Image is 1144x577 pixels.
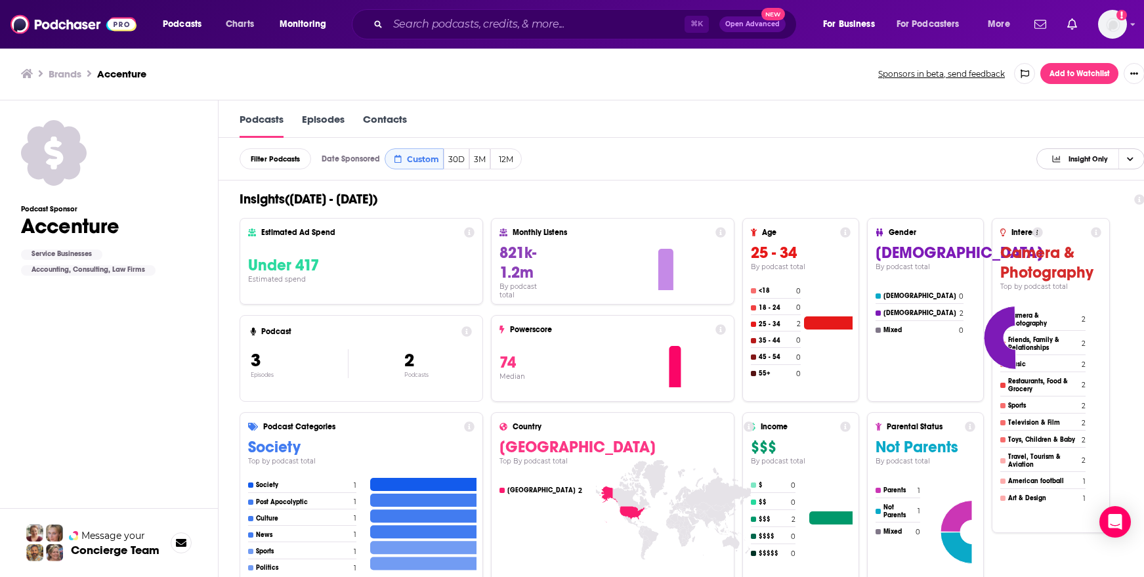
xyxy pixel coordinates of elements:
button: Add to Watchlist [1040,63,1118,84]
h4: Date Sponsored [322,154,380,163]
img: Barbara Profile [46,544,63,561]
button: 3M [469,148,490,169]
h4: Top by podcast total [1000,282,1101,291]
h4: 2 [1082,456,1086,465]
h4: 35 - 44 [759,337,793,345]
a: Show notifications dropdown [1062,13,1082,35]
h3: Society [248,437,474,457]
h4: 2 [1082,402,1086,410]
h4: Parental Status [887,422,959,431]
span: ⌘ K [685,16,709,33]
h4: 2 [797,320,801,328]
h1: Insights [240,191,1124,207]
div: Accounting, Consulting, Law Firms [21,265,156,276]
h4: 1 [918,507,920,515]
h4: News [256,531,350,539]
h4: 0 [791,498,795,507]
h4: 1 [354,481,356,490]
p: Episodes [251,372,348,378]
h4: 2 [1082,419,1086,427]
p: Podcasts [404,372,429,378]
h4: Friends, Family & Relationships [1008,336,1078,352]
h4: 25 - 34 [759,320,794,328]
div: Open Intercom Messenger [1099,506,1131,538]
span: Logged in as rstenslie [1098,10,1127,39]
h4: 2 [1082,436,1086,444]
h4: By podcast total [876,263,1043,271]
h4: 0 [796,370,801,378]
h4: By podcast total [876,457,975,465]
h4: Music [1008,360,1078,368]
span: Filter Podcasts [251,156,300,163]
span: Podcasts [163,15,201,33]
svg: Add a profile image [1116,10,1127,20]
a: Show notifications dropdown [1029,13,1051,35]
h4: 18 - 24 [759,304,793,312]
h4: 2 [1082,315,1086,324]
h4: Estimated spend [248,275,327,284]
a: Charts [217,14,262,35]
h4: Age [762,228,834,237]
a: Episodes [302,113,345,138]
h4: Art & Design [1008,494,1080,502]
h4: Interests [1011,228,1086,237]
h1: Accenture [21,213,197,239]
h4: Society [256,481,350,489]
h4: 1 [354,564,356,572]
h4: Post Apocolyptic [256,498,350,506]
h4: Travel, Tourism & Aviation [1008,453,1078,469]
h4: American football [1008,477,1080,485]
span: 3 [251,349,261,372]
h4: Television & Film [1008,419,1078,427]
button: Custom [385,148,444,169]
span: Monitoring [280,15,326,33]
h4: By podcast total [751,457,850,465]
h3: Podcast Sponsor [21,205,197,213]
h4: 2 [1082,381,1086,389]
h4: [DEMOGRAPHIC_DATA] [883,309,957,317]
h4: Top By podcast total [499,457,754,465]
h4: 0 [959,326,964,335]
h3: [GEOGRAPHIC_DATA] [499,437,754,457]
div: Search podcasts, credits, & more... [364,9,809,39]
h4: 0 [916,528,920,536]
img: Jon Profile [26,544,43,561]
h4: 1 [354,530,356,539]
button: open menu [270,14,343,35]
span: 74 [499,353,516,372]
span: For Podcasters [897,15,960,33]
a: Brands [49,68,81,80]
h3: Camera & Photography [1000,243,1101,282]
h4: Podcast Categories [263,422,458,431]
h4: 0 [796,336,801,345]
h4: 0 [791,481,795,490]
h4: $$$$ [759,532,788,540]
div: Service Businesses [21,249,102,260]
h3: Concierge Team [71,544,159,557]
h4: 1 [1083,494,1086,503]
span: More [988,15,1010,33]
h4: Camera & Photography [1008,312,1078,328]
button: 12M [490,148,522,169]
img: Podchaser - Follow, Share and Rate Podcasts [11,12,137,37]
h4: $$ [759,498,788,506]
a: Podcasts [240,113,284,138]
button: Filter Podcasts [240,148,311,169]
img: Jules Profile [46,524,63,542]
h4: Parents [883,486,914,494]
h4: 2 [792,515,795,524]
span: Charts [226,15,254,33]
a: Contacts [363,113,407,138]
span: ( [DATE] - [DATE] ) [285,191,377,207]
h4: 1 [354,514,356,523]
button: open menu [154,14,219,35]
h3: 25 - 34 [751,243,850,263]
h4: By podcast total [751,263,850,271]
button: open menu [888,14,979,35]
h4: 1 [918,486,920,495]
h4: Powerscore [510,325,710,334]
h4: 2 [960,309,964,318]
h4: Culture [256,515,350,523]
h4: 1 [354,498,356,506]
h4: Country [513,422,738,431]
